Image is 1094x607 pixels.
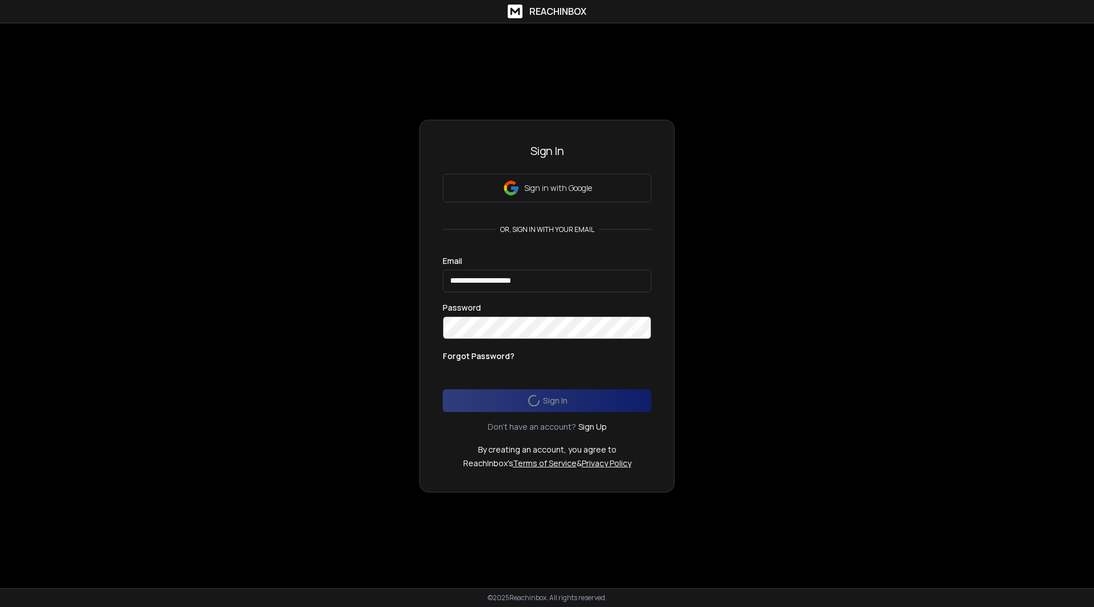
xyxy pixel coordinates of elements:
[508,5,586,18] a: ReachInbox
[496,225,599,234] p: or, sign in with your email
[443,304,481,312] label: Password
[488,421,576,433] p: Don't have an account?
[524,182,592,194] p: Sign in with Google
[443,143,651,159] h3: Sign In
[488,593,607,602] p: © 2025 Reachinbox. All rights reserved.
[582,458,631,469] a: Privacy Policy
[443,257,462,265] label: Email
[443,351,515,362] p: Forgot Password?
[443,174,651,202] button: Sign in with Google
[513,458,577,469] a: Terms of Service
[529,5,586,18] h1: ReachInbox
[463,458,631,469] p: ReachInbox's &
[578,421,607,433] a: Sign Up
[478,444,617,455] p: By creating an account, you agree to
